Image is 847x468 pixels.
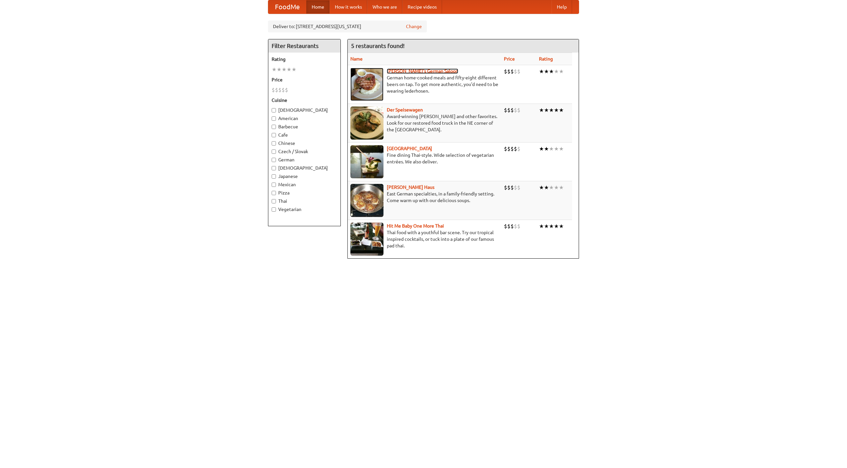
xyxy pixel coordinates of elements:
li: ★ [559,145,564,152]
li: ★ [287,66,291,73]
li: ★ [549,68,554,75]
a: Price [504,56,515,62]
li: ★ [544,145,549,152]
li: ★ [544,223,549,230]
h5: Cuisine [272,97,337,104]
label: Chinese [272,140,337,147]
label: Pizza [272,190,337,196]
li: $ [517,106,520,114]
li: $ [517,68,520,75]
li: $ [517,145,520,152]
a: Home [306,0,330,14]
h5: Rating [272,56,337,63]
input: Pizza [272,191,276,195]
a: Name [350,56,363,62]
a: Rating [539,56,553,62]
li: ★ [559,106,564,114]
li: ★ [539,106,544,114]
label: German [272,156,337,163]
li: ★ [539,145,544,152]
label: [DEMOGRAPHIC_DATA] [272,165,337,171]
li: $ [507,68,511,75]
li: $ [504,68,507,75]
li: $ [275,86,278,94]
input: German [272,158,276,162]
li: $ [511,223,514,230]
p: Thai food with a youthful bar scene. Try our tropical inspired cocktails, or tuck into a plate of... [350,229,499,249]
p: Fine dining Thai-style. Wide selection of vegetarian entrées. We also deliver. [350,152,499,165]
li: $ [517,223,520,230]
li: $ [511,145,514,152]
a: FoodMe [268,0,306,14]
label: [DEMOGRAPHIC_DATA] [272,107,337,113]
label: Thai [272,198,337,204]
li: ★ [554,145,559,152]
li: ★ [549,223,554,230]
li: ★ [282,66,287,73]
li: ★ [291,66,296,73]
h5: Price [272,76,337,83]
li: ★ [554,68,559,75]
li: $ [285,86,288,94]
li: $ [507,184,511,191]
a: How it works [330,0,367,14]
input: Japanese [272,174,276,179]
li: $ [507,145,511,152]
p: Award-winning [PERSON_NAME] and other favorites. Look for our restored food truck in the NE corne... [350,113,499,133]
a: [PERSON_NAME]'s German Saloon [387,68,458,74]
a: [GEOGRAPHIC_DATA] [387,146,432,151]
a: [PERSON_NAME] Haus [387,185,434,190]
a: Der Speisewagen [387,107,423,112]
li: $ [504,184,507,191]
li: $ [507,223,511,230]
li: $ [511,106,514,114]
li: $ [514,145,517,152]
li: ★ [277,66,282,73]
div: Deliver to: [STREET_ADDRESS][US_STATE] [268,21,427,32]
label: Japanese [272,173,337,180]
li: ★ [539,223,544,230]
label: Vegetarian [272,206,337,213]
li: ★ [539,184,544,191]
li: ★ [272,66,277,73]
li: $ [511,184,514,191]
li: $ [282,86,285,94]
p: East German specialties, in a family-friendly setting. Come warm up with our delicious soups. [350,191,499,204]
input: Barbecue [272,125,276,129]
img: speisewagen.jpg [350,106,383,140]
label: American [272,115,337,122]
input: Cafe [272,133,276,137]
a: Who we are [367,0,402,14]
h4: Filter Restaurants [268,39,340,53]
label: Cafe [272,132,337,138]
label: Barbecue [272,123,337,130]
input: Vegetarian [272,207,276,212]
li: $ [504,106,507,114]
li: $ [511,68,514,75]
li: ★ [559,223,564,230]
input: Mexican [272,183,276,187]
p: German home-cooked meals and fifty-eight different beers on tap. To get more authentic, you'd nee... [350,74,499,94]
li: $ [514,68,517,75]
label: Mexican [272,181,337,188]
li: ★ [554,223,559,230]
li: ★ [554,106,559,114]
li: ★ [554,184,559,191]
img: kohlhaus.jpg [350,184,383,217]
li: $ [272,86,275,94]
img: esthers.jpg [350,68,383,101]
a: Hit Me Baby One More Thai [387,223,444,229]
img: satay.jpg [350,145,383,178]
li: $ [504,145,507,152]
input: [DEMOGRAPHIC_DATA] [272,166,276,170]
li: ★ [544,68,549,75]
li: ★ [544,184,549,191]
li: ★ [549,106,554,114]
a: Change [406,23,422,30]
ng-pluralize: 5 restaurants found! [351,43,405,49]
